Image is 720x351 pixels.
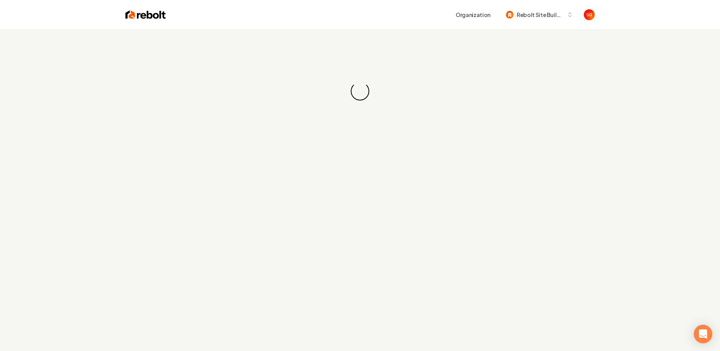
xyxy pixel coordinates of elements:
[125,9,166,20] img: Rebolt Logo
[506,11,514,19] img: Rebolt Site Builder
[350,81,370,102] div: Loading
[694,325,712,343] div: Open Intercom Messenger
[451,8,495,22] button: Organization
[517,11,564,19] span: Rebolt Site Builder
[584,9,595,20] img: Shayan G
[584,9,595,20] button: Open user button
